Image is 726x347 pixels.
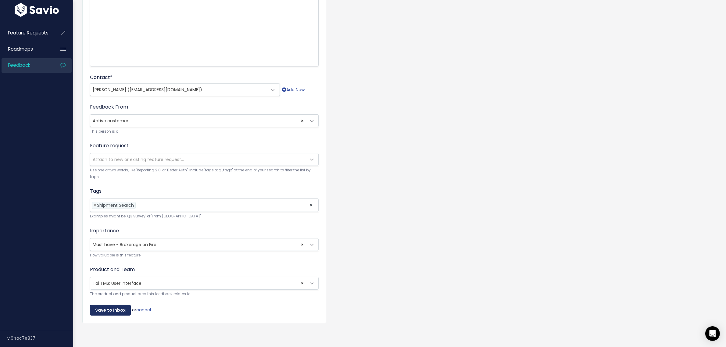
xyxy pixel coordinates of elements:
span: × [94,202,96,209]
span: × [301,277,304,289]
small: Use one or two words, like 'Reporting 2.0' or 'Better Auth'. Include 'tags:tag1,tag2' at the end ... [90,167,319,180]
a: cancel [136,307,151,313]
label: Importance [90,227,119,234]
span: Jonathan Madden (jmadden@logisticsone.com) [90,83,280,96]
li: Shipment Search [92,202,136,209]
img: logo-white.9d6f32f41409.svg [13,3,60,17]
small: How valuable is this feature [90,252,319,259]
span: Attach to new or existing feature request... [93,156,184,163]
small: Examples might be 'Q3 Survey' or 'From [GEOGRAPHIC_DATA]' [90,213,319,220]
label: Feature request [90,142,129,149]
span: Active customer [90,115,306,127]
span: Must have - Brokerage on Fire [90,238,306,251]
span: Active customer [90,114,319,127]
a: Feedback [2,58,51,72]
label: Feedback From [90,103,128,111]
span: × [301,238,304,251]
a: Add New [282,86,305,94]
label: Tags [90,188,102,195]
span: [PERSON_NAME] ([EMAIL_ADDRESS][DOMAIN_NAME]) [93,87,202,93]
label: Contact [90,74,113,81]
label: Product and Team [90,266,135,273]
span: Feedback [8,62,30,68]
div: Open Intercom Messenger [705,326,720,341]
span: Feature Requests [8,30,48,36]
small: This person is a... [90,128,319,135]
span: Tai TMS: User Interface [90,277,319,290]
small: The product and product area this feedback relates to [90,291,319,297]
span: Shipment Search [97,202,134,208]
span: Jonathan Madden (jmadden@logisticsone.com) [90,84,267,96]
div: v.64ac7e837 [7,330,73,346]
span: Must have - Brokerage on Fire [90,238,319,251]
span: Roadmaps [8,46,33,52]
span: × [309,199,313,212]
a: Roadmaps [2,42,51,56]
input: Save to Inbox [90,305,131,316]
span: × [301,115,304,127]
span: Tai TMS: User Interface [90,277,306,289]
a: Feature Requests [2,26,51,40]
